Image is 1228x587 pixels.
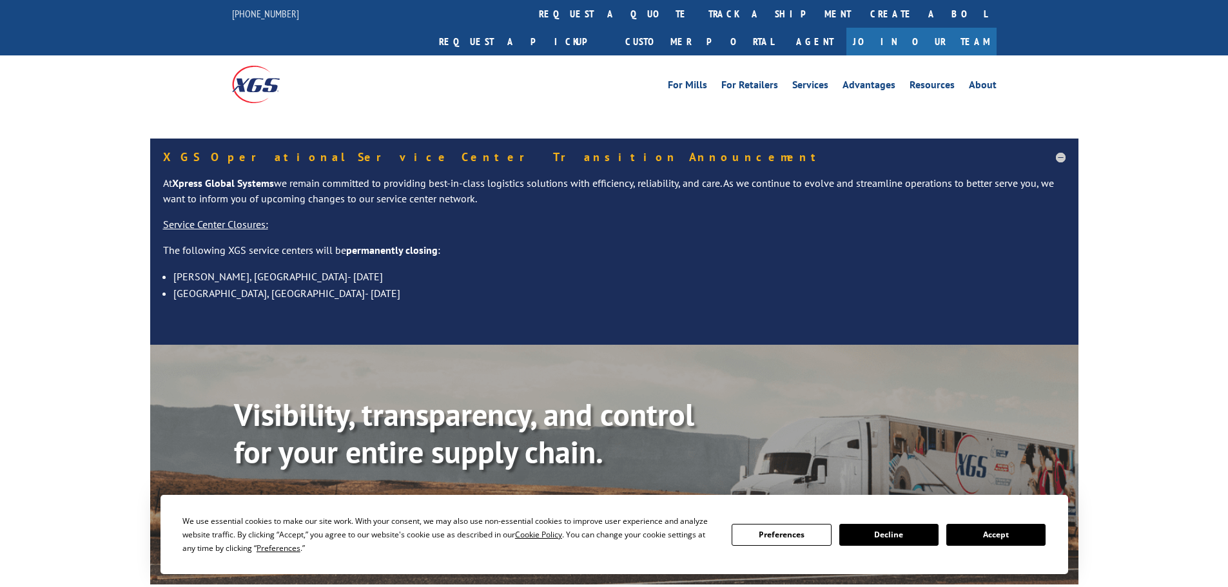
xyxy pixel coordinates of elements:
[182,514,716,555] div: We use essential cookies to make our site work. With your consent, we may also use non-essential ...
[515,529,562,540] span: Cookie Policy
[668,80,707,94] a: For Mills
[232,7,299,20] a: [PHONE_NUMBER]
[163,176,1066,217] p: At we remain committed to providing best-in-class logistics solutions with efficiency, reliabilit...
[969,80,997,94] a: About
[721,80,778,94] a: For Retailers
[161,495,1068,574] div: Cookie Consent Prompt
[173,268,1066,285] li: [PERSON_NAME], [GEOGRAPHIC_DATA]- [DATE]
[257,543,300,553] span: Preferences
[846,28,997,55] a: Join Our Team
[946,524,1046,546] button: Accept
[163,243,1066,269] p: The following XGS service centers will be :
[172,177,274,189] strong: Xpress Global Systems
[792,80,828,94] a: Services
[346,244,438,256] strong: permanently closing
[843,80,895,94] a: Advantages
[163,218,268,231] u: Service Center Closures:
[429,28,616,55] a: Request a pickup
[234,394,694,472] b: Visibility, transparency, and control for your entire supply chain.
[732,524,831,546] button: Preferences
[910,80,955,94] a: Resources
[616,28,783,55] a: Customer Portal
[839,524,939,546] button: Decline
[173,285,1066,302] li: [GEOGRAPHIC_DATA], [GEOGRAPHIC_DATA]- [DATE]
[163,151,1066,163] h5: XGS Operational Service Center Transition Announcement
[783,28,846,55] a: Agent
